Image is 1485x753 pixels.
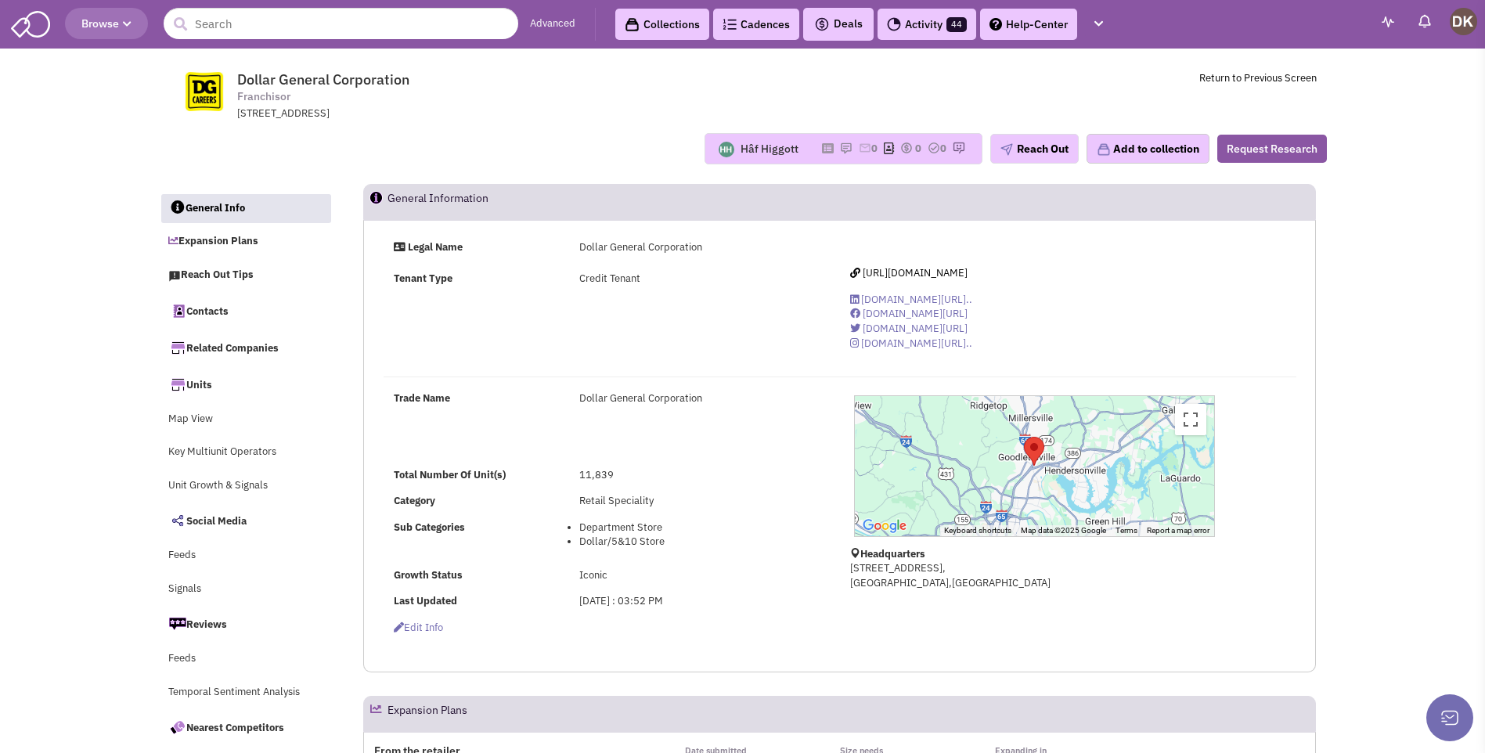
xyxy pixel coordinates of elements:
span: [DOMAIN_NAME][URL] [863,307,968,320]
a: Collections [615,9,709,40]
img: SmartAdmin [11,8,50,38]
button: Deals [809,14,867,34]
img: icon-dealamount.png [900,142,913,154]
span: 0 [940,142,946,155]
img: icon-deals.svg [814,15,830,34]
span: 0 [915,142,921,155]
img: Cadences_logo.png [723,19,737,30]
span: Map data ©2025 Google [1021,526,1106,535]
a: General Info [161,194,332,224]
li: Department Store [579,521,819,535]
a: Advanced [530,16,575,31]
div: Retail Speciality [569,494,829,509]
a: Feeds [160,541,331,571]
button: Request Research [1217,135,1327,163]
b: Trade Name [394,391,450,405]
span: [DOMAIN_NAME][URL] [863,322,968,335]
a: [DOMAIN_NAME][URL].. [850,293,972,306]
a: [DOMAIN_NAME][URL] [850,307,968,320]
div: 11,839 [569,468,829,483]
h2: Expansion Plans [387,697,467,731]
span: Edit info [394,621,443,634]
a: Temporal Sentiment Analysis [160,678,331,708]
b: Last Updated [394,594,457,607]
a: Report a map error [1147,526,1209,535]
span: 0 [871,142,878,155]
img: icon-collection-lavender.png [1097,142,1111,157]
a: [DOMAIN_NAME][URL].. [850,337,972,350]
div: Dollar General Corporation [569,391,829,406]
strong: Legal Name [408,240,463,254]
a: Reach Out Tips [160,261,331,290]
b: Category [394,494,435,507]
a: Related Companies [160,331,331,364]
a: Return to Previous Screen [1199,71,1317,85]
a: Terms (opens in new tab) [1116,526,1137,535]
a: Map View [160,405,331,434]
div: Hâf Higgott [741,141,798,157]
a: Feeds [160,644,331,674]
div: Credit Tenant [569,272,829,286]
p: [STREET_ADDRESS], [GEOGRAPHIC_DATA],[GEOGRAPHIC_DATA] [850,561,1218,590]
button: Toggle fullscreen view [1175,404,1206,435]
button: Reach Out [990,134,1079,164]
img: Donnie Keller [1450,8,1477,35]
img: Google [859,516,910,536]
input: Search [164,8,518,39]
button: Keyboard shortcuts [944,525,1011,536]
a: Signals [160,575,331,604]
li: Dollar/5&10 Store [579,535,819,549]
a: Cadences [713,9,799,40]
div: Iconic [569,568,829,583]
a: Units [160,368,331,401]
div: Dollar General Corporation [1024,437,1044,466]
span: [URL][DOMAIN_NAME] [863,266,968,279]
img: plane.png [1000,143,1013,156]
a: Nearest Competitors [160,711,331,744]
span: Browse [81,16,132,31]
a: [URL][DOMAIN_NAME] [850,266,968,279]
span: [DOMAIN_NAME][URL].. [861,337,972,350]
a: Open this area in Google Maps (opens a new window) [859,516,910,536]
a: Key Multiunit Operators [160,438,331,467]
a: Social Media [160,504,331,537]
a: Activity44 [878,9,976,40]
span: Dollar General Corporation [237,70,409,88]
img: help.png [989,18,1002,31]
div: [STREET_ADDRESS] [237,106,646,121]
b: Headquarters [860,547,925,560]
span: Franchisor [237,88,290,105]
span: Deals [814,16,863,31]
span: [DOMAIN_NAME][URL].. [861,293,972,306]
a: Reviews [160,607,331,640]
img: icon-note.png [840,142,852,154]
a: Contacts [160,294,331,327]
b: Sub Categories [394,521,465,534]
div: [DATE] : 03:52 PM [569,594,829,609]
h2: General Information [387,185,488,219]
img: TaskCount.png [928,142,940,154]
strong: Tenant Type [394,272,452,285]
a: Help-Center [980,9,1077,40]
a: Unit Growth & Signals [160,471,331,501]
div: Dollar General Corporation [569,240,829,255]
button: Add to collection [1087,134,1209,164]
a: Expansion Plans [160,227,331,257]
a: [DOMAIN_NAME][URL] [850,322,968,335]
span: 44 [946,17,967,32]
img: icon-collection-lavender-black.svg [625,17,640,32]
img: Activity.png [887,17,901,31]
b: Total Number Of Unit(s) [394,468,506,481]
button: Browse [65,8,148,39]
img: research-icon.png [953,142,965,154]
b: Growth Status [394,568,463,582]
img: icon-email-active-16.png [859,142,871,154]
